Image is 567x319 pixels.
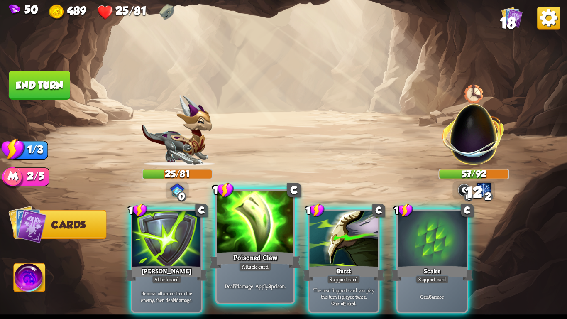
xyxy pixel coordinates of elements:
[311,287,376,300] p: The next Support card you play this turn is played twice.
[500,15,516,32] span: 18
[49,4,65,20] img: Gold.png
[483,192,493,201] div: 2
[372,204,385,217] div: C
[234,282,237,290] b: 7
[394,203,413,218] div: 1
[287,183,301,197] div: C
[134,290,199,304] p: Remove all armor from the enemy, then deal damage.
[400,293,465,300] p: Gain armor.
[13,167,49,186] div: 2/5
[196,204,208,217] div: C
[461,204,474,217] div: C
[210,250,301,270] div: Poisoned Claw
[170,184,184,197] img: ChevalierSigil.png
[305,203,325,218] div: 1
[439,170,508,179] div: 57/92
[51,219,86,231] span: Cards
[14,264,45,296] img: Ability_Icon.png
[219,282,291,290] p: Deal damage. Apply poison.
[177,192,186,201] div: 0
[268,282,271,290] b: 3
[437,92,511,166] img: Black_Hole_Dragon_Egg.png
[331,300,357,307] b: One-off card.
[457,183,471,197] img: SHADOW.png
[537,7,560,29] img: Options_Button.png
[142,95,213,166] img: Chevalier_Dragon.png
[125,264,208,282] div: [PERSON_NAME]
[13,141,48,159] div: 1/3
[391,264,473,282] div: Scales
[2,167,24,189] img: Mana_Points.png
[49,4,86,20] div: Gold
[115,4,146,17] span: 25/81
[97,4,113,20] img: Heart.png
[465,184,483,201] div: 12
[429,293,431,300] b: 6
[9,3,38,16] div: Gems
[159,4,174,20] img: Dragonstone - Raise your max HP by 1 after each combat.
[9,4,20,15] img: Gem.png
[239,262,272,271] div: Attack card
[2,138,25,161] img: Stamina_Icon.png
[13,210,106,239] button: Cards
[67,4,86,17] span: 489
[8,205,46,243] img: Cards_Icon.png
[501,7,523,30] div: View all the cards in your deck
[303,264,385,282] div: Burst
[464,192,473,201] div: 4
[327,275,361,284] div: Support card
[9,71,70,100] button: End turn
[213,182,234,198] div: 1
[501,7,523,28] img: Cards_Icon.png
[415,275,449,284] div: Support card
[477,183,491,197] img: WarriorMark.png
[128,203,147,218] div: 1
[152,275,181,284] div: Attack card
[143,170,212,179] div: 25/81
[174,297,176,303] b: 4
[97,4,146,20] div: Health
